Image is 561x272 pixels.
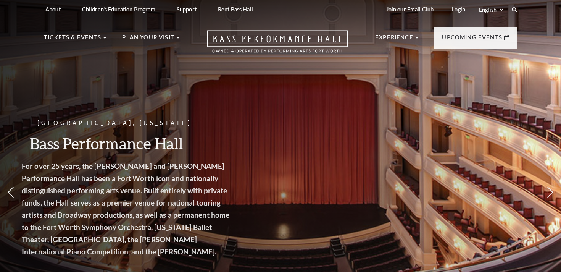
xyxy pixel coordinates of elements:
[45,6,61,13] p: About
[44,33,101,47] p: Tickets & Events
[177,6,197,13] p: Support
[442,33,502,47] p: Upcoming Events
[218,6,253,13] p: Rent Bass Hall
[41,134,251,153] h3: Bass Performance Hall
[122,33,174,47] p: Plan Your Visit
[82,6,155,13] p: Children's Education Program
[41,118,251,128] p: [GEOGRAPHIC_DATA], [US_STATE]
[477,6,505,13] select: Select:
[375,33,413,47] p: Experience
[41,162,248,256] strong: For over 25 years, the [PERSON_NAME] and [PERSON_NAME] Performance Hall has been a Fort Worth ico...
